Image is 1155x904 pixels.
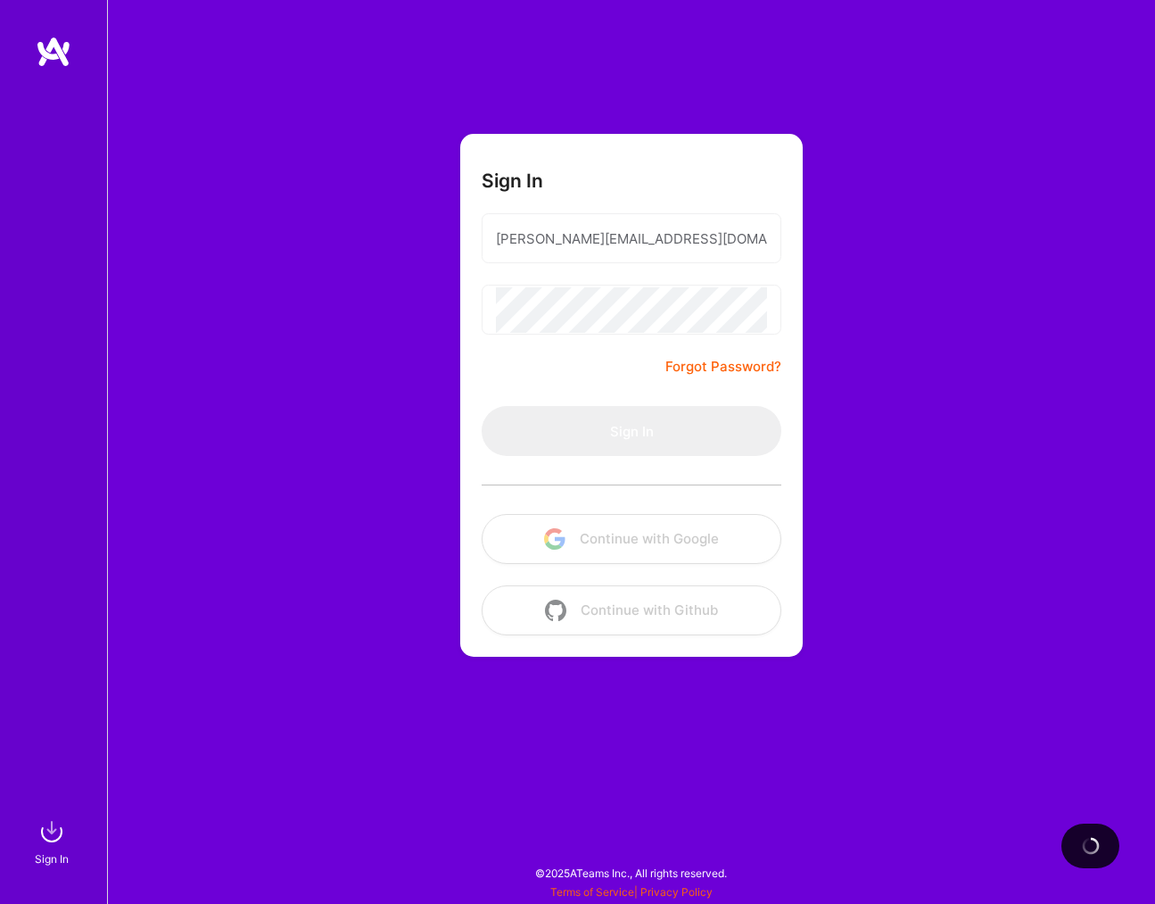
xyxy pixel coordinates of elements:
[35,850,69,868] div: Sign In
[496,216,767,261] input: Email...
[37,814,70,868] a: sign inSign In
[482,585,781,635] button: Continue with Github
[482,170,543,192] h3: Sign In
[550,885,713,899] span: |
[482,406,781,456] button: Sign In
[640,885,713,899] a: Privacy Policy
[36,36,71,68] img: logo
[107,850,1155,895] div: © 2025 ATeams Inc., All rights reserved.
[550,885,634,899] a: Terms of Service
[482,514,781,564] button: Continue with Google
[544,528,565,550] img: icon
[665,356,781,377] a: Forgot Password?
[545,600,566,621] img: icon
[34,814,70,850] img: sign in
[1079,834,1101,857] img: loading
